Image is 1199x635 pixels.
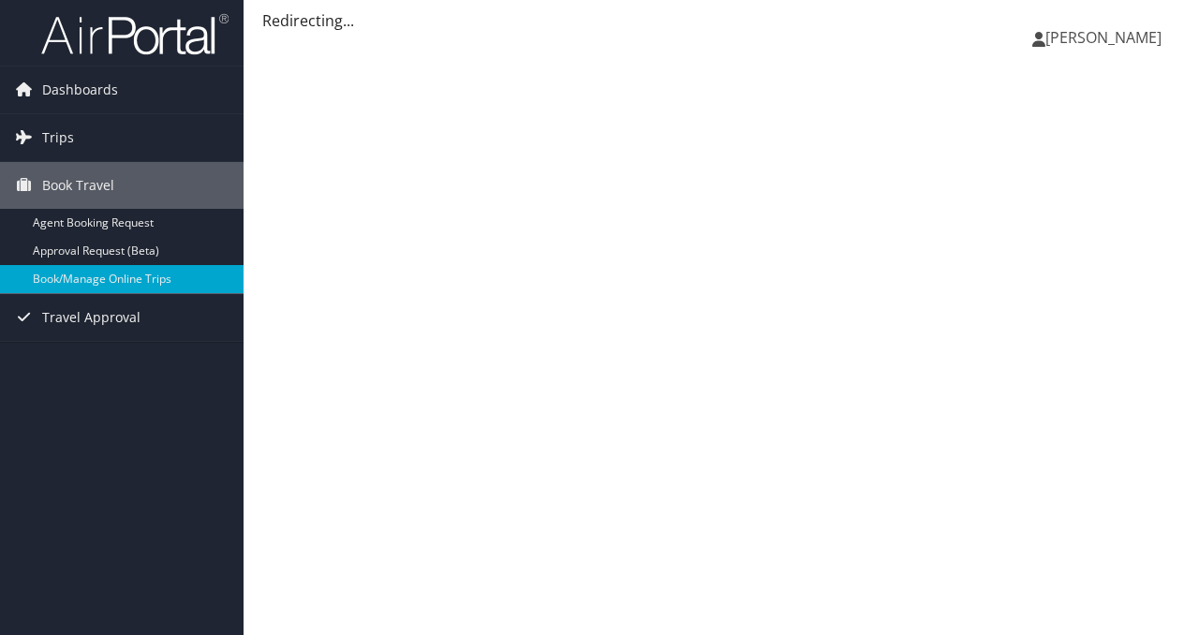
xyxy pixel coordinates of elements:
[1032,9,1180,66] a: [PERSON_NAME]
[42,162,114,209] span: Book Travel
[42,66,118,113] span: Dashboards
[1045,27,1162,48] span: [PERSON_NAME]
[262,9,1180,32] div: Redirecting...
[42,294,141,341] span: Travel Approval
[41,12,229,56] img: airportal-logo.png
[42,114,74,161] span: Trips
